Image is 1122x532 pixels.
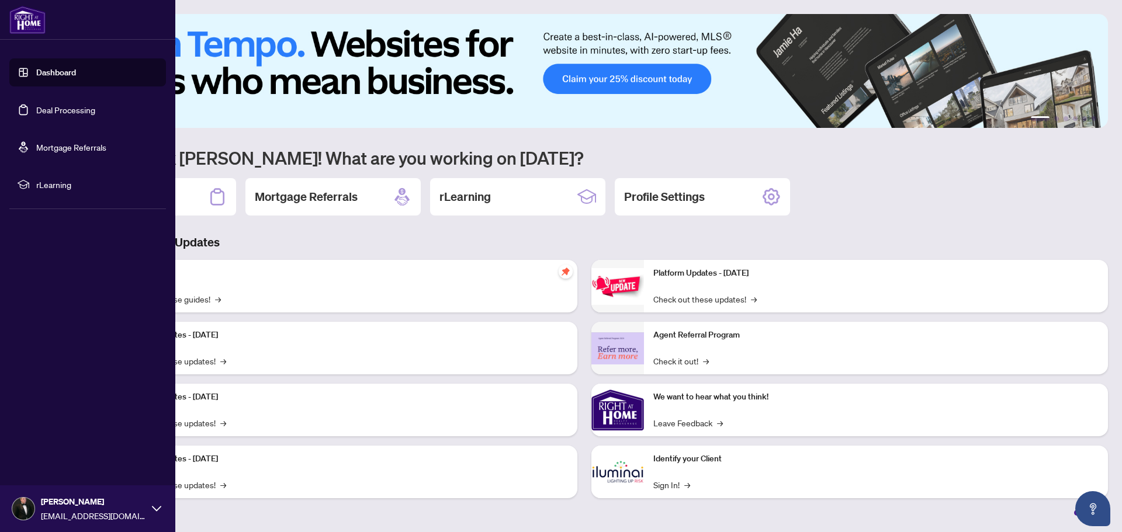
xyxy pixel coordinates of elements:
p: Identify your Client [653,453,1099,465]
span: → [717,416,723,429]
img: Agent Referral Program [591,332,644,364]
span: rLearning [36,178,158,191]
h2: Mortgage Referrals [255,189,358,205]
span: → [751,293,757,305]
a: Check it out!→ [653,354,709,367]
span: [EMAIL_ADDRESS][DOMAIN_NAME] [41,509,146,522]
span: → [220,478,226,491]
p: We want to hear what you think! [653,391,1099,404]
span: → [220,354,226,367]
img: logo [9,6,46,34]
button: 3 [1064,116,1068,121]
a: Mortgage Referrals [36,142,106,152]
img: Profile Icon [12,498,34,520]
button: 1 [1031,116,1050,121]
p: Platform Updates - [DATE] [123,453,568,465]
span: → [684,478,690,491]
a: Leave Feedback→ [653,416,723,429]
a: Deal Processing [36,105,95,115]
img: We want to hear what you think! [591,384,644,436]
button: 4 [1073,116,1078,121]
img: Platform Updates - June 23, 2025 [591,268,644,305]
span: → [220,416,226,429]
span: pushpin [559,265,573,279]
p: Platform Updates - [DATE] [123,329,568,342]
button: 5 [1082,116,1087,121]
p: Platform Updates - [DATE] [123,391,568,404]
button: 2 [1054,116,1059,121]
h2: rLearning [439,189,491,205]
a: Check out these updates!→ [653,293,757,305]
h3: Brokerage & Industry Updates [61,234,1108,251]
p: Agent Referral Program [653,329,1099,342]
button: Open asap [1075,491,1110,526]
img: Identify your Client [591,446,644,498]
button: 6 [1092,116,1096,121]
a: Dashboard [36,67,76,78]
h2: Profile Settings [624,189,705,205]
span: → [215,293,221,305]
p: Platform Updates - [DATE] [653,267,1099,280]
h1: Welcome back [PERSON_NAME]! What are you working on [DATE]? [61,147,1108,169]
a: Sign In!→ [653,478,690,491]
img: Slide 0 [61,14,1108,128]
p: Self-Help [123,267,568,280]
span: → [703,354,709,367]
span: [PERSON_NAME] [41,495,146,508]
